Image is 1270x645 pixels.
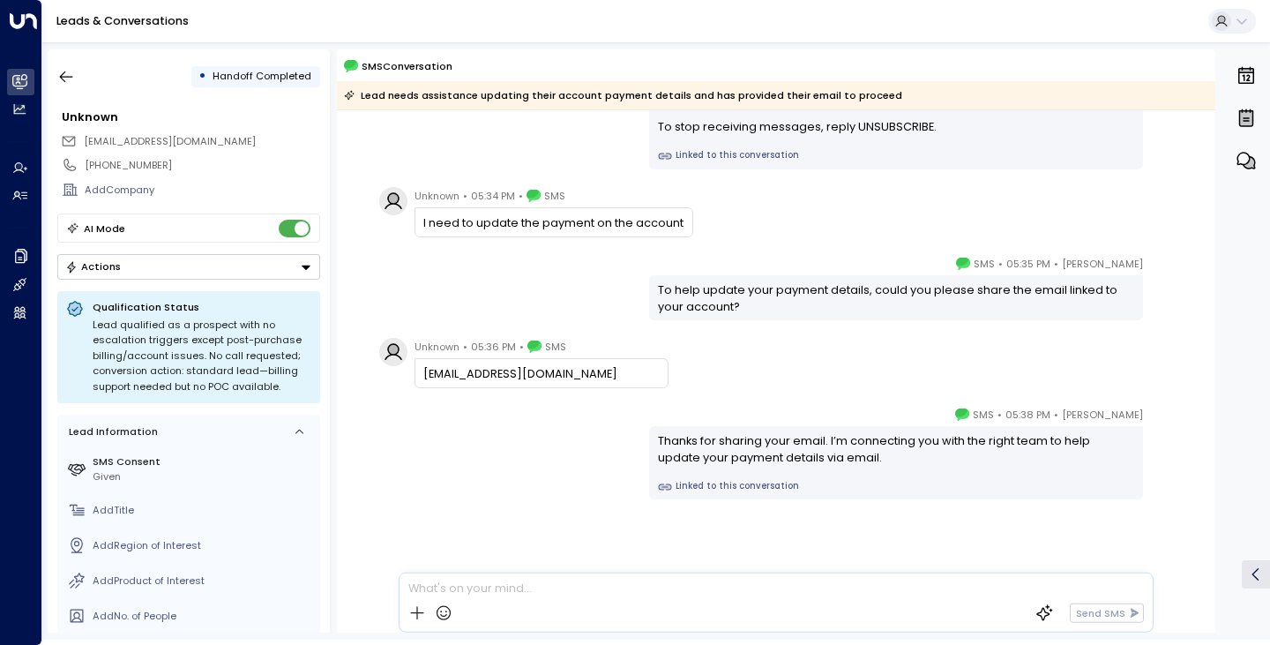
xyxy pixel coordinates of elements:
[973,406,994,424] span: SMS
[471,187,515,205] span: 05:34 PM
[974,255,995,273] span: SMS
[93,503,314,518] div: AddTitle
[1150,255,1178,283] img: 5_headshot.jpg
[545,338,566,356] span: SMS
[519,338,524,356] span: •
[93,574,314,589] div: AddProduct of Interest
[1054,406,1058,424] span: •
[57,254,320,280] div: Button group with a nested menu
[93,469,314,484] div: Given
[93,318,311,395] div: Lead qualified as a prospect with no escalation triggers except post-purchase billing/account iss...
[1062,255,1143,273] span: [PERSON_NAME]
[93,454,314,469] label: SMS Consent
[85,183,319,198] div: AddCompany
[93,300,311,314] p: Qualification Status
[1150,406,1178,434] img: 5_headshot.jpg
[56,13,189,28] a: Leads & Conversations
[658,281,1135,315] div: To help update your payment details, could you please share the email linked to your account?
[463,187,467,205] span: •
[84,134,256,149] span: lisaqying@gmail.com
[519,187,523,205] span: •
[344,86,902,104] div: Lead needs assistance updating their account payment details and has provided their email to proceed
[93,609,314,624] div: AddNo. of People
[93,538,314,553] div: AddRegion of Interest
[658,480,1135,494] a: Linked to this conversation
[423,365,659,382] div: [EMAIL_ADDRESS][DOMAIN_NAME]
[658,432,1135,466] div: Thanks for sharing your email. I’m connecting you with the right team to help update your payment...
[463,338,467,356] span: •
[1006,255,1050,273] span: 05:35 PM
[658,149,1135,163] a: Linked to this conversation
[84,220,125,237] div: AI Mode
[1005,406,1050,424] span: 05:38 PM
[62,109,319,125] div: Unknown
[423,214,684,231] div: I need to update the payment on the account
[213,69,311,83] span: Handoff Completed
[415,187,459,205] span: Unknown
[997,406,1002,424] span: •
[544,187,565,205] span: SMS
[65,260,121,273] div: Actions
[85,158,319,173] div: [PHONE_NUMBER]
[198,64,206,89] div: •
[415,338,459,356] span: Unknown
[84,134,256,148] span: [EMAIL_ADDRESS][DOMAIN_NAME]
[471,338,516,356] span: 05:36 PM
[1054,255,1058,273] span: •
[998,255,1003,273] span: •
[362,58,452,74] span: SMS Conversation
[1062,406,1143,424] span: [PERSON_NAME]
[63,424,158,439] div: Lead Information
[57,254,320,280] button: Actions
